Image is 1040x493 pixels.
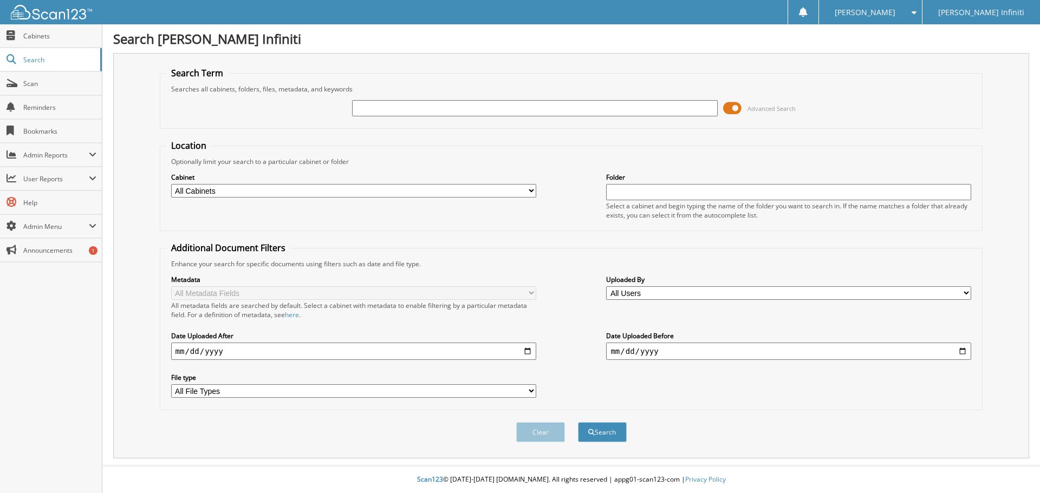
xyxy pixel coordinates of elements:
[23,127,96,136] span: Bookmarks
[171,373,536,382] label: File type
[285,310,299,319] a: here
[23,150,89,160] span: Admin Reports
[171,301,536,319] div: All metadata fields are searched by default. Select a cabinet with metadata to enable filtering b...
[578,422,627,442] button: Search
[166,259,977,268] div: Enhance your search for specific documents using filters such as date and file type.
[89,246,97,255] div: 1
[171,343,536,360] input: start
[11,5,92,19] img: scan123-logo-white.svg
[23,198,96,207] span: Help
[166,84,977,94] div: Searches all cabinets, folders, files, metadata, and keywords
[606,343,971,360] input: end
[747,104,796,113] span: Advanced Search
[166,67,229,79] legend: Search Term
[23,79,96,88] span: Scan
[516,422,565,442] button: Clear
[166,140,212,152] legend: Location
[606,331,971,340] label: Date Uploaded Before
[102,466,1040,493] div: © [DATE]-[DATE] [DOMAIN_NAME]. All rights reserved | appg01-scan123-com |
[23,103,96,112] span: Reminders
[938,9,1024,16] span: [PERSON_NAME] Infiniti
[171,173,536,182] label: Cabinet
[606,173,971,182] label: Folder
[23,222,89,231] span: Admin Menu
[685,475,726,484] a: Privacy Policy
[23,55,95,64] span: Search
[606,275,971,284] label: Uploaded By
[166,242,291,254] legend: Additional Document Filters
[835,9,895,16] span: [PERSON_NAME]
[23,246,96,255] span: Announcements
[23,174,89,183] span: User Reports
[171,275,536,284] label: Metadata
[113,30,1029,48] h1: Search [PERSON_NAME] Infiniti
[166,157,977,166] div: Optionally limit your search to a particular cabinet or folder
[606,201,971,220] div: Select a cabinet and begin typing the name of the folder you want to search in. If the name match...
[23,31,96,41] span: Cabinets
[417,475,443,484] span: Scan123
[171,331,536,340] label: Date Uploaded After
